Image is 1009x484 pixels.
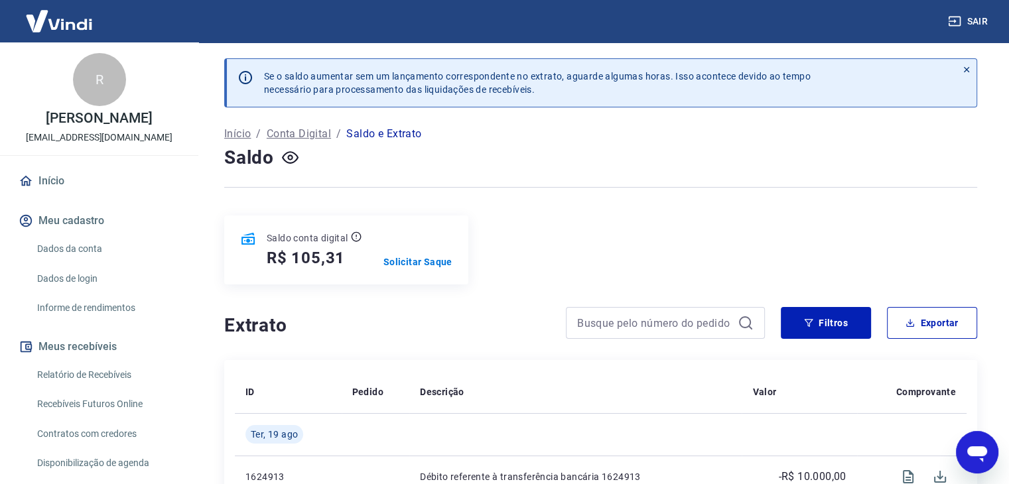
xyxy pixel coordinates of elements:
h5: R$ 105,31 [267,247,345,269]
div: R [73,53,126,106]
button: Meu cadastro [16,206,182,235]
span: Ter, 19 ago [251,428,298,441]
button: Filtros [781,307,871,339]
iframe: Botão para abrir a janela de mensagens [956,431,998,473]
p: Débito referente à transferência bancária 1624913 [420,470,731,483]
button: Sair [945,9,993,34]
h4: Extrato [224,312,550,339]
p: [PERSON_NAME] [46,111,152,125]
p: Se o saldo aumentar sem um lançamento correspondente no extrato, aguarde algumas horas. Isso acon... [264,70,811,96]
p: [EMAIL_ADDRESS][DOMAIN_NAME] [26,131,172,145]
h4: Saldo [224,145,274,171]
a: Informe de rendimentos [32,294,182,322]
a: Conta Digital [267,126,331,142]
a: Solicitar Saque [383,255,452,269]
a: Relatório de Recebíveis [32,361,182,389]
a: Disponibilização de agenda [32,450,182,477]
a: Recebíveis Futuros Online [32,391,182,418]
a: Início [224,126,251,142]
button: Meus recebíveis [16,332,182,361]
img: Vindi [16,1,102,41]
p: ID [245,385,255,398]
p: 1624913 [245,470,331,483]
p: Saldo conta digital [267,231,348,245]
a: Contratos com credores [32,420,182,448]
p: Descrição [420,385,464,398]
button: Exportar [887,307,977,339]
p: / [336,126,341,142]
a: Início [16,166,182,196]
p: Saldo e Extrato [346,126,421,142]
a: Dados de login [32,265,182,292]
a: Dados da conta [32,235,182,263]
p: Valor [752,385,776,398]
p: Comprovante [896,385,956,398]
p: Pedido [352,385,383,398]
input: Busque pelo número do pedido [577,313,732,333]
p: / [256,126,261,142]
